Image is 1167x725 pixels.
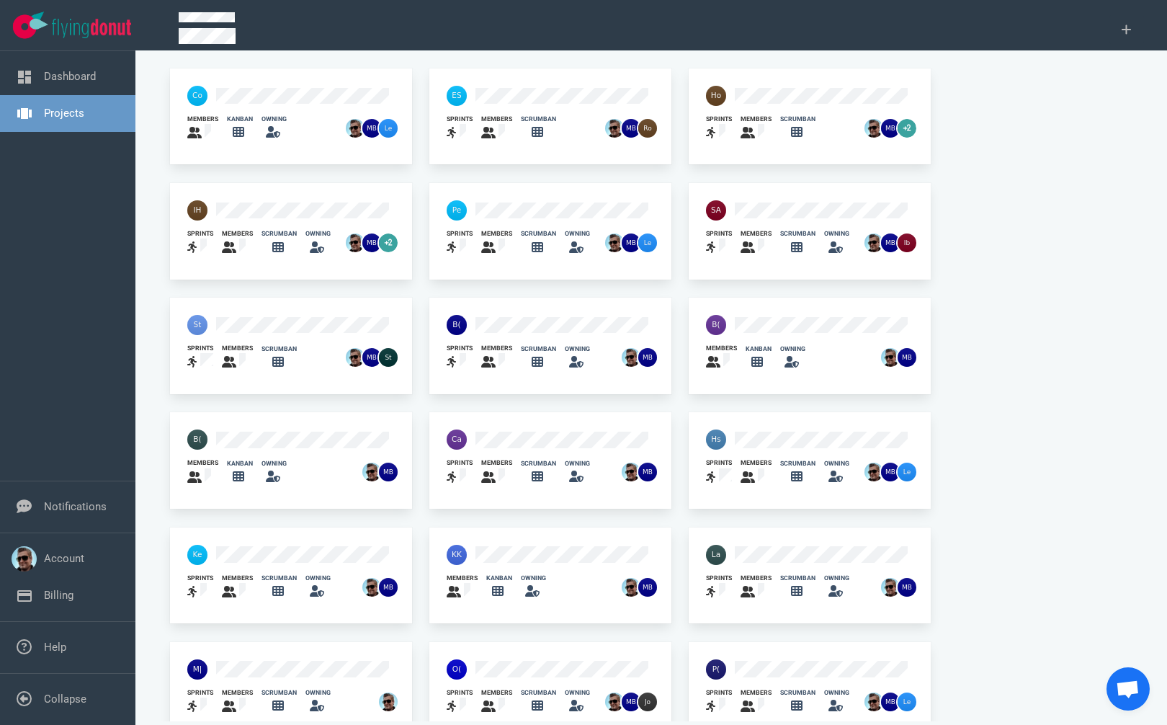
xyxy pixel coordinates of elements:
a: members [741,115,772,142]
img: 26 [881,463,900,481]
img: 40 [447,86,467,106]
div: scrumban [521,344,556,354]
div: scrumban [261,344,297,354]
div: owning [305,229,331,239]
img: 26 [638,233,657,252]
a: sprints [447,688,473,716]
div: members [447,574,478,583]
img: 26 [881,693,900,711]
div: members [481,344,512,353]
a: Projects [44,107,84,120]
div: members [741,688,772,698]
a: members [481,344,512,371]
div: members [741,574,772,583]
div: scrumban [780,688,815,698]
div: kanban [746,344,772,354]
div: sprints [447,229,473,239]
div: kanban [227,115,253,124]
text: +2 [385,239,392,246]
img: 40 [706,659,726,680]
img: 40 [447,200,467,221]
img: 40 [706,430,726,450]
img: 26 [881,578,900,597]
div: owning [261,115,287,124]
img: 26 [622,348,640,367]
img: 26 [622,578,640,597]
a: members [481,688,512,716]
div: owning [565,459,590,468]
div: sprints [706,688,732,698]
a: sprints [706,574,732,601]
img: 26 [379,693,398,711]
div: members [741,229,772,239]
text: +2 [903,124,911,132]
img: 26 [379,578,398,597]
img: 26 [898,348,916,367]
a: members [481,115,512,142]
a: members [222,688,253,716]
a: Help [44,641,66,654]
div: scrumban [780,459,815,468]
div: sprints [447,115,473,124]
img: 26 [379,119,398,138]
img: 26 [362,463,381,481]
img: 26 [622,693,640,711]
img: 26 [605,119,624,138]
div: owning [565,229,590,239]
img: 40 [187,315,207,335]
a: Billing [44,589,73,602]
div: scrumban [780,574,815,583]
img: 26 [362,348,381,367]
img: 26 [864,693,883,711]
img: 26 [881,233,900,252]
img: 26 [346,119,365,138]
a: Notifications [44,500,107,513]
a: members [222,574,253,601]
img: 26 [622,463,640,481]
div: members [741,115,772,124]
div: sprints [706,229,732,239]
div: sprints [187,688,213,698]
a: sprints [706,458,732,486]
img: 26 [881,119,900,138]
img: 40 [447,315,467,335]
div: sprints [447,344,473,353]
img: 40 [706,315,726,335]
img: 26 [362,578,381,597]
div: members [222,574,253,583]
img: 40 [187,545,207,565]
img: 26 [379,463,398,481]
div: owning [305,688,331,698]
div: members [481,229,512,239]
img: Flying Donut text logo [52,19,131,38]
div: members [222,688,253,698]
a: members [741,574,772,601]
div: owning [824,688,849,698]
div: scrumban [780,115,815,124]
a: sprints [706,115,732,142]
div: members [222,344,253,353]
div: scrumban [780,229,815,239]
a: sprints [447,344,473,371]
div: sprints [706,574,732,583]
div: kanban [486,574,512,583]
img: 26 [864,463,883,481]
div: members [222,229,253,239]
div: sprints [187,574,213,583]
img: 26 [638,119,657,138]
div: owning [521,574,546,583]
div: scrumban [521,688,556,698]
img: 40 [706,545,726,565]
img: 40 [706,200,726,221]
div: sprints [706,115,732,124]
img: 40 [187,430,207,450]
div: owning [261,459,287,468]
img: 26 [638,693,657,711]
a: sprints [187,688,213,716]
div: members [481,688,512,698]
div: members [481,458,512,468]
img: 26 [622,119,640,138]
div: owning [780,344,805,354]
div: kanban [227,459,253,468]
a: members [447,574,478,601]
